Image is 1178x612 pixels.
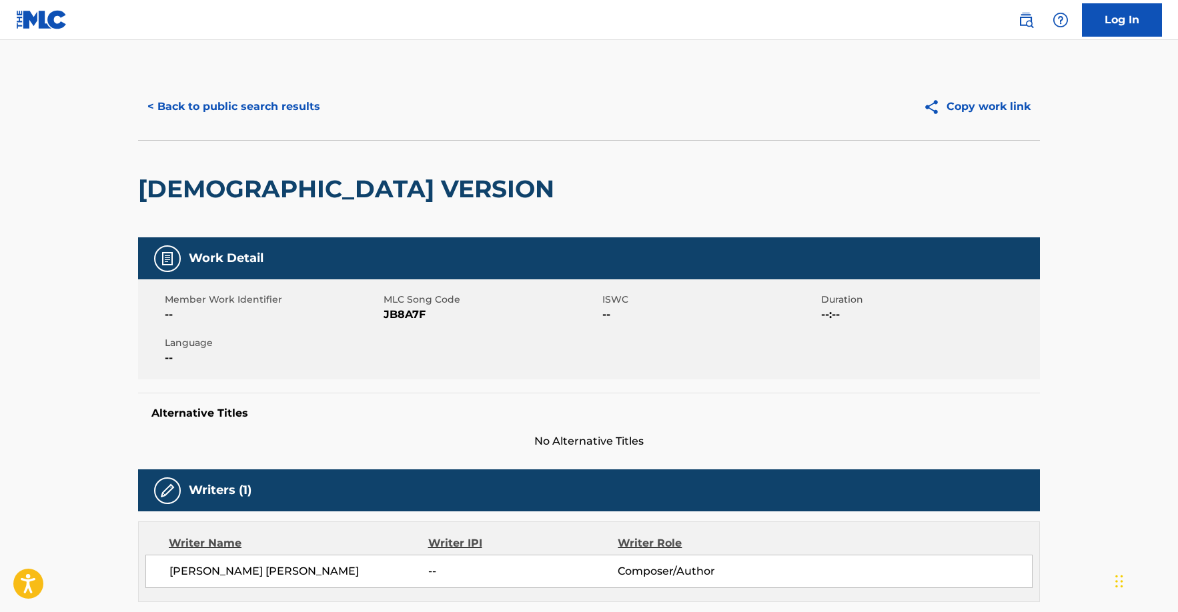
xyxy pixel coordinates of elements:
img: Work Detail [159,251,175,267]
span: -- [165,350,380,366]
span: ISWC [602,293,818,307]
span: --:-- [821,307,1037,323]
span: -- [165,307,380,323]
iframe: Chat Widget [1111,548,1178,612]
span: No Alternative Titles [138,433,1040,449]
h5: Writers (1) [189,483,251,498]
span: MLC Song Code [384,293,599,307]
a: Log In [1082,3,1162,37]
span: [PERSON_NAME] [PERSON_NAME] [169,563,428,579]
div: Writer Name [169,535,428,551]
div: Drag [1115,561,1123,601]
span: JB8A7F [384,307,599,323]
div: Help [1047,7,1074,33]
h5: Work Detail [189,251,263,266]
img: MLC Logo [16,10,67,29]
div: Writer IPI [428,535,618,551]
span: Duration [821,293,1037,307]
span: Composer/Author [618,563,790,579]
span: Language [165,336,380,350]
a: Public Search [1013,7,1039,33]
img: help [1053,12,1069,28]
button: Copy work link [914,90,1040,123]
img: search [1018,12,1034,28]
img: Writers [159,483,175,499]
h5: Alternative Titles [151,407,1027,420]
button: < Back to public search results [138,90,330,123]
h2: [DEMOGRAPHIC_DATA] VERSION [138,174,561,204]
div: Writer Role [618,535,790,551]
span: -- [602,307,818,323]
span: Member Work Identifier [165,293,380,307]
img: Copy work link [923,99,947,115]
span: -- [428,563,618,579]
